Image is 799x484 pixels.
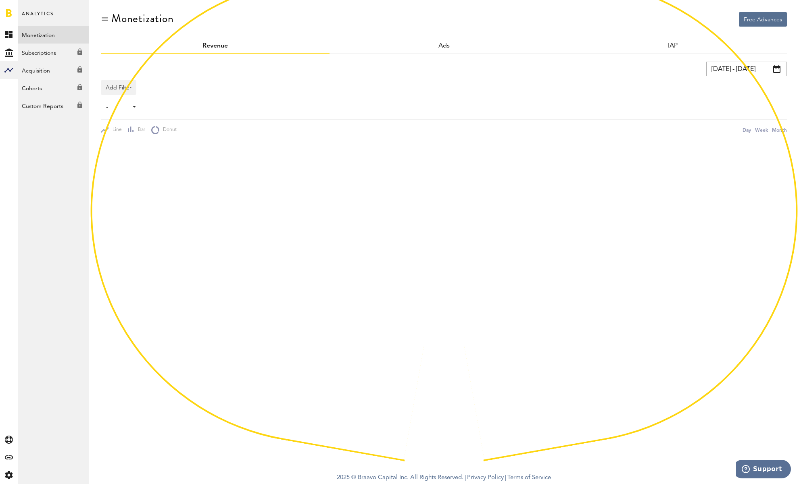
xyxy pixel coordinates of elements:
a: Subscriptions [18,44,89,61]
a: IAP [668,43,678,49]
span: - [106,100,128,114]
span: Line [109,127,122,133]
span: Analytics [22,9,54,26]
a: Custom Reports [18,97,89,114]
iframe: Opens a widget where you can find more information [736,460,791,480]
span: Ads [438,43,450,49]
a: Acquisition [18,61,89,79]
a: Revenue [202,43,228,49]
div: Month [772,126,787,134]
span: 2025 © Braavo Capital Inc. All Rights Reserved. [337,472,463,484]
div: Day [743,126,751,134]
button: Add Filter [101,80,136,95]
span: Donut [159,127,177,133]
span: Bar [134,127,145,133]
a: Terms of Service [507,475,551,481]
button: Free Advances [739,12,787,27]
div: Monetization [111,12,174,25]
a: Cohorts [18,79,89,97]
a: Privacy Policy [467,475,504,481]
a: Monetization [18,26,89,44]
div: Week [755,126,768,134]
